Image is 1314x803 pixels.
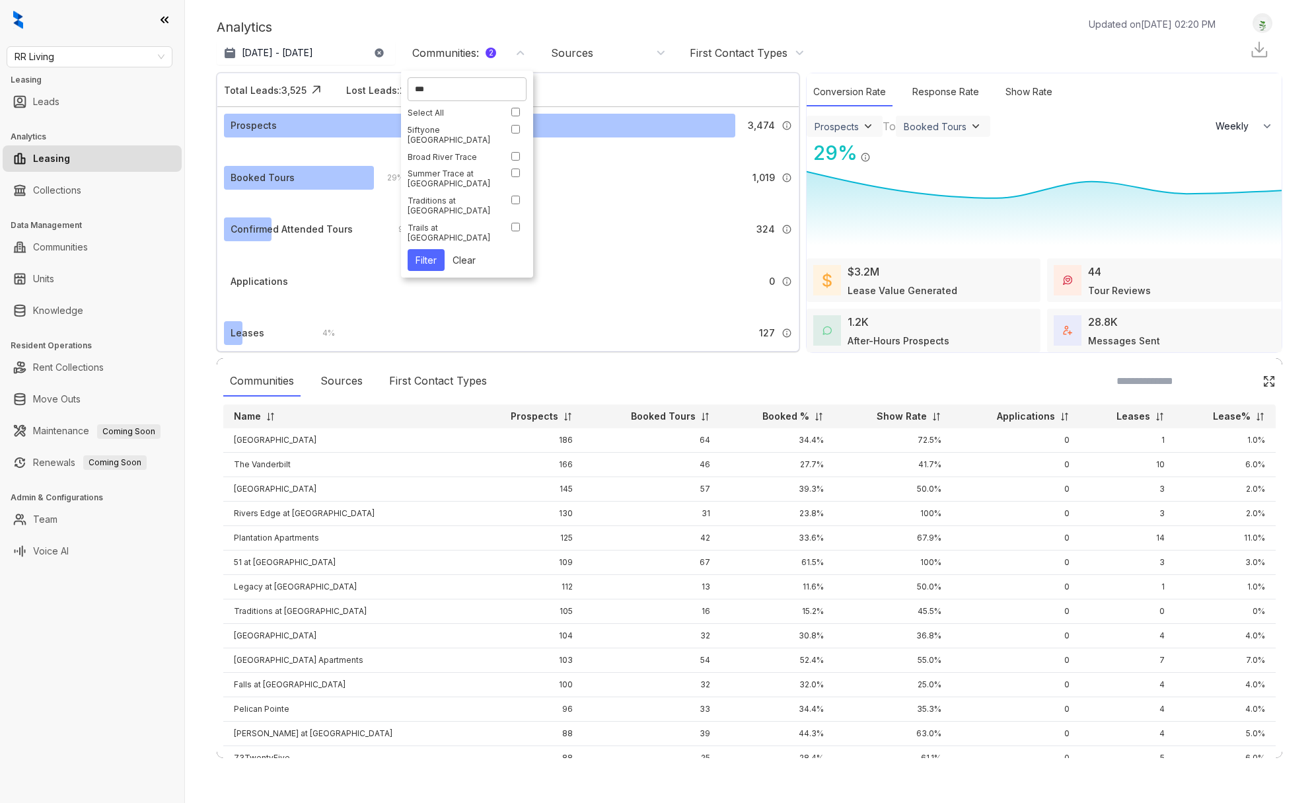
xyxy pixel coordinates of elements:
td: Plantation Apartments [223,526,470,551]
li: Team [3,506,182,533]
td: 0 [952,575,1081,599]
div: 9 % [385,222,411,237]
div: 4 % [309,326,335,340]
td: 33.6% [721,526,834,551]
button: [DATE] - [DATE] [217,41,395,65]
a: Knowledge [33,297,83,324]
td: 32 [583,624,721,648]
td: 4.0% [1175,697,1276,722]
td: 42 [583,526,721,551]
img: Info [782,276,792,287]
img: AfterHoursConversations [822,326,832,336]
td: 100% [834,502,952,526]
img: sorting [1255,412,1265,422]
img: Info [860,152,871,163]
img: Info [782,172,792,183]
div: 1.2K [848,314,869,330]
td: [GEOGRAPHIC_DATA] Apartments [223,648,470,673]
td: 4.0% [1175,624,1276,648]
img: sorting [814,412,824,422]
p: Prospects [511,410,558,423]
p: Leases [1116,410,1150,423]
td: 0% [1175,599,1276,624]
p: Lease% [1213,410,1251,423]
td: 11.0% [1175,526,1276,551]
td: 0 [952,697,1081,722]
img: sorting [1060,412,1070,422]
img: TourReviews [1063,276,1072,285]
img: sorting [1155,412,1165,422]
div: Response Rate [906,78,986,106]
a: Leads [33,89,59,115]
img: Click Icon [1262,375,1276,388]
a: Move Outs [33,386,81,412]
td: 64 [583,428,721,453]
td: 1.0% [1175,575,1276,599]
h3: Data Management [11,219,184,231]
td: 145 [470,477,584,502]
td: 4 [1080,697,1175,722]
li: Leasing [3,145,182,172]
td: 36.8% [834,624,952,648]
td: 46 [583,453,721,477]
td: 63.0% [834,722,952,746]
td: 10 [1080,453,1175,477]
td: 0 [952,477,1081,502]
div: Total Leads: 3,525 [224,83,307,97]
td: 61.1% [834,746,952,771]
td: 5 [1080,746,1175,771]
td: 88 [470,746,584,771]
td: 3.0% [1175,551,1276,575]
h3: Leasing [11,74,184,86]
td: 4.0% [1175,673,1276,697]
td: 0 [952,453,1081,477]
img: Info [782,328,792,338]
td: 32 [583,673,721,697]
div: Tour Reviews [1088,284,1151,297]
a: Rent Collections [33,354,104,381]
td: 4 [1080,722,1175,746]
div: Lease Value Generated [848,284,957,297]
td: 0 [952,526,1081,551]
img: ViewFilterArrow [861,120,875,133]
img: sorting [931,412,941,422]
div: 2 [486,48,496,58]
p: Analytics [217,17,272,37]
td: Pelican Pointe [223,697,470,722]
td: 34.4% [721,697,834,722]
a: Voice AI [33,538,69,564]
div: Summer Trace at [GEOGRAPHIC_DATA] [408,169,497,188]
div: Applications [231,274,288,289]
p: Booked % [762,410,809,423]
td: 186 [470,428,584,453]
td: 23.8% [721,502,834,526]
td: 5.0% [1175,722,1276,746]
span: 1,019 [752,171,775,185]
div: $3.2M [848,264,879,280]
p: Applications [997,410,1055,423]
span: Coming Soon [83,455,147,470]
td: 125 [470,526,584,551]
td: 130 [470,502,584,526]
td: 0 [952,599,1081,624]
p: [DATE] - [DATE] [242,46,313,59]
td: 100 [470,673,584,697]
td: 25.0% [834,673,952,697]
div: Conversion Rate [807,78,893,106]
li: Renewals [3,449,182,476]
td: 15.2% [721,599,834,624]
td: [GEOGRAPHIC_DATA] [223,624,470,648]
td: 105 [470,599,584,624]
td: 166 [470,453,584,477]
span: 0 [769,274,775,289]
td: 41.7% [834,453,952,477]
span: 127 [759,326,775,340]
div: After-Hours Prospects [848,334,949,348]
img: Info [782,224,792,235]
div: Show Rate [999,78,1059,106]
td: [PERSON_NAME] at [GEOGRAPHIC_DATA] [223,722,470,746]
a: RenewalsComing Soon [33,449,147,476]
a: Leasing [33,145,70,172]
td: 0 [952,673,1081,697]
td: Traditions at [GEOGRAPHIC_DATA] [223,599,470,624]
